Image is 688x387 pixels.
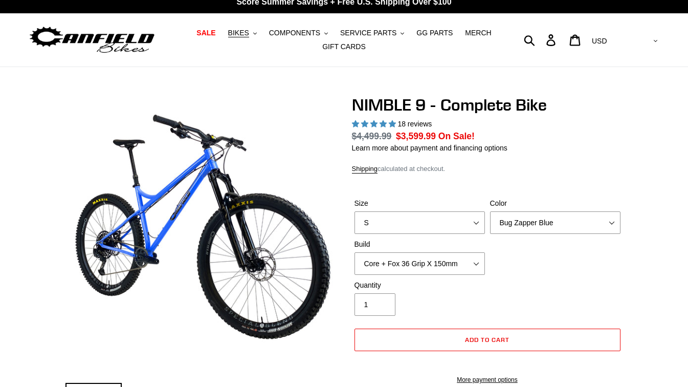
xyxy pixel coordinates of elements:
[354,280,485,291] label: Quantity
[352,165,378,174] a: Shipping
[354,329,620,351] button: Add to cart
[490,198,620,209] label: Color
[396,131,436,141] span: $3,599.99
[397,120,432,128] span: 18 reviews
[317,40,371,54] a: GIFT CARDS
[352,144,507,152] a: Learn more about payment and financing options
[438,130,475,143] span: On Sale!
[28,24,156,56] img: Canfield Bikes
[352,95,623,115] h1: NIMBLE 9 - Complete Bike
[411,26,458,40] a: GG PARTS
[196,29,215,37] span: SALE
[465,336,509,343] span: Add to cart
[191,26,220,40] a: SALE
[68,97,335,364] img: NIMBLE 9 - Complete Bike
[354,239,485,250] label: Build
[416,29,453,37] span: GG PARTS
[335,26,409,40] button: SERVICE PARTS
[340,29,396,37] span: SERVICE PARTS
[352,164,623,174] div: calculated at checkout.
[322,42,366,51] span: GIFT CARDS
[264,26,333,40] button: COMPONENTS
[354,198,485,209] label: Size
[465,29,491,37] span: MERCH
[354,375,620,384] a: More payment options
[460,26,496,40] a: MERCH
[223,26,262,40] button: BIKES
[228,29,249,37] span: BIKES
[352,120,398,128] span: 4.89 stars
[269,29,320,37] span: COMPONENTS
[352,131,392,141] s: $4,499.99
